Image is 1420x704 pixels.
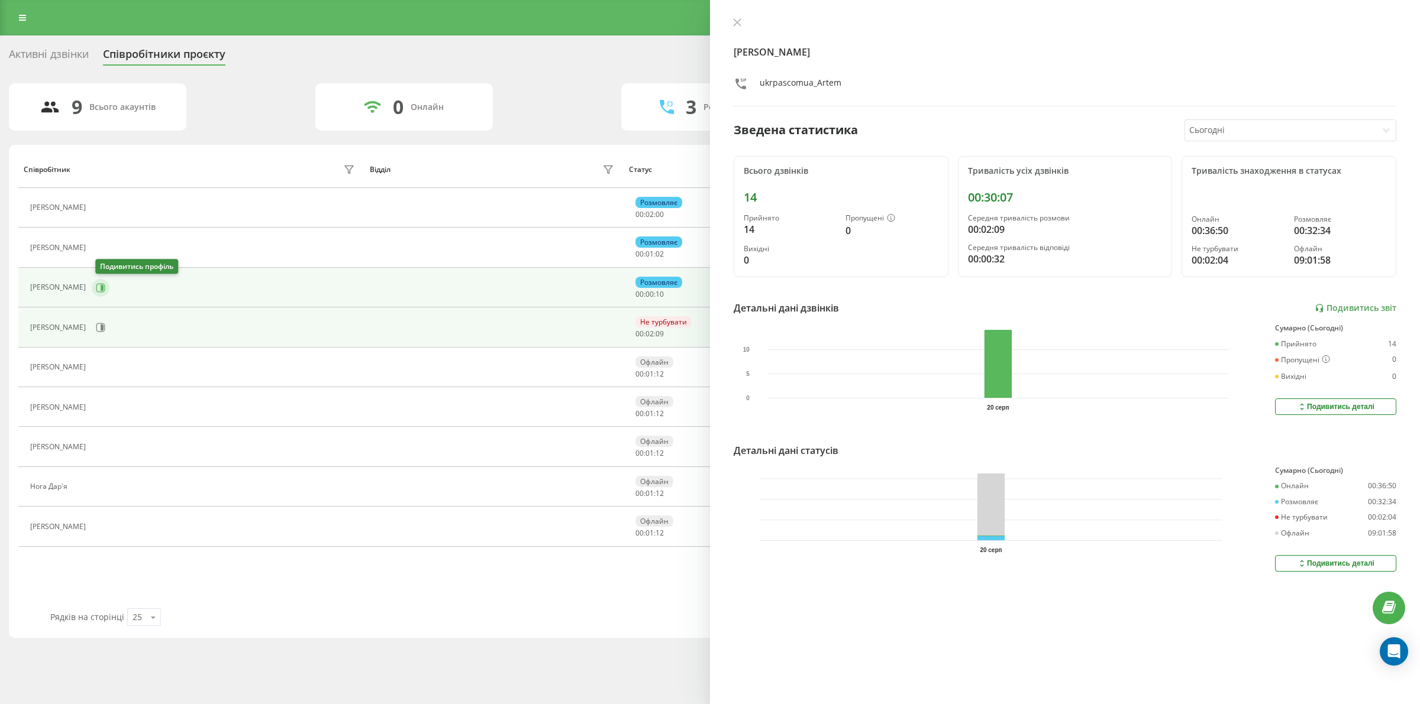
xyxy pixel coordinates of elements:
span: 01 [646,488,654,498]
span: 12 [656,408,664,418]
div: Середня тривалість відповіді [968,244,1163,252]
div: [PERSON_NAME] [30,523,89,531]
div: 0 [744,253,836,267]
span: 00 [635,528,644,538]
span: 00 [635,329,644,339]
div: 0 [1392,355,1396,365]
div: ukrpascomua_Artem [760,77,841,94]
div: Подивитись профіль [95,259,178,274]
div: [PERSON_NAME] [30,403,89,411]
span: 01 [646,408,654,418]
div: 09:01:58 [1294,253,1386,267]
div: 00:32:34 [1368,498,1396,506]
a: Подивитись звіт [1315,303,1396,313]
div: Офлайн [635,476,673,487]
div: [PERSON_NAME] [30,323,89,332]
text: 20 серп [980,547,1002,553]
span: 00 [656,209,664,219]
div: Подивитись деталі [1297,402,1374,411]
div: Не турбувати [1275,513,1328,521]
text: 20 серп [987,404,1009,411]
div: Офлайн [635,396,673,407]
div: [PERSON_NAME] [30,363,89,371]
div: 25 [133,611,142,623]
div: : : [635,529,664,537]
span: 02 [646,209,654,219]
div: : : [635,370,664,378]
div: 0 [393,96,404,118]
div: Офлайн [635,356,673,368]
span: 02 [646,329,654,339]
div: 00:36:50 [1368,482,1396,490]
span: 00 [646,289,654,299]
div: : : [635,449,664,458]
div: Нога Дар'я [30,482,70,491]
button: Подивитись деталі [1275,398,1396,415]
span: 09 [656,329,664,339]
button: Подивитись деталі [1275,555,1396,572]
div: Розмовляє [1275,498,1318,506]
div: Розмовляє [1294,215,1386,223]
div: [PERSON_NAME] [30,443,89,451]
div: 00:02:04 [1368,513,1396,521]
span: 00 [635,209,644,219]
div: Офлайн [1275,529,1309,537]
div: Тривалість знаходження в статусах [1192,166,1386,176]
span: 10 [656,289,664,299]
span: 12 [656,369,664,379]
div: : : [635,330,664,338]
div: Вихідні [1275,372,1306,381]
span: 12 [656,488,664,498]
span: 12 [656,528,664,538]
div: Офлайн [635,436,673,447]
text: 5 [746,371,750,377]
div: 0 [845,223,938,238]
div: [PERSON_NAME] [30,203,89,212]
h4: [PERSON_NAME] [734,45,1396,59]
text: 0 [746,395,750,401]
div: Не турбувати [1192,245,1284,253]
div: [PERSON_NAME] [30,283,89,291]
span: 00 [635,249,644,259]
div: Open Intercom Messenger [1380,637,1408,666]
div: 14 [744,190,938,205]
div: 00:00:32 [968,252,1163,266]
span: 02 [656,249,664,259]
span: 01 [646,369,654,379]
div: Детальні дані статусів [734,443,838,458]
div: Пропущені [845,214,938,223]
div: Зведена статистика [734,121,858,139]
div: 14 [1388,340,1396,348]
span: 00 [635,488,644,498]
div: Сумарно (Сьогодні) [1275,324,1396,332]
div: 9 [72,96,82,118]
div: 00:02:09 [968,222,1163,236]
div: : : [635,250,664,258]
div: Співробітники проєкту [103,48,225,66]
div: Активні дзвінки [9,48,89,66]
div: : : [635,290,664,299]
div: : : [635,210,664,219]
div: : : [635,489,664,498]
div: 00:30:07 [968,190,1163,205]
div: 09:01:58 [1368,529,1396,537]
div: 00:36:50 [1192,223,1284,238]
span: 01 [646,528,654,538]
div: Онлайн [411,102,444,112]
div: Офлайн [635,515,673,527]
div: Розмовляють [703,102,761,112]
div: 00:02:04 [1192,253,1284,267]
div: 0 [1392,372,1396,381]
div: Прийнято [744,214,836,222]
div: [PERSON_NAME] [30,244,89,252]
span: 00 [635,408,644,418]
div: Подивитись деталі [1297,559,1374,568]
div: Онлайн [1192,215,1284,223]
div: 3 [686,96,696,118]
span: 12 [656,448,664,458]
span: 01 [646,448,654,458]
div: Детальні дані дзвінків [734,301,839,315]
div: 14 [744,222,836,236]
div: Статус [629,166,652,174]
div: 00:32:34 [1294,223,1386,238]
